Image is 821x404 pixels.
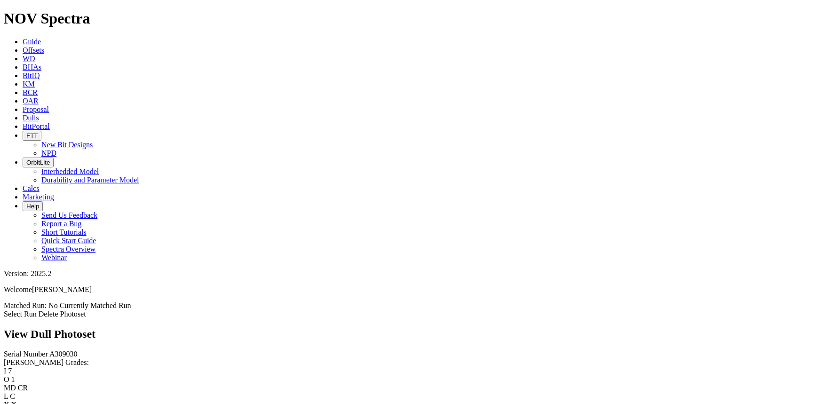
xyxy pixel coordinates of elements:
a: BHAs [23,63,41,71]
a: Quick Start Guide [41,237,96,245]
label: O [4,375,9,383]
span: OrbitLite [26,159,50,166]
a: Webinar [41,253,67,261]
a: New Bit Designs [41,141,93,149]
a: Dulls [23,114,39,122]
span: A309030 [49,350,78,358]
span: 7 [8,367,12,375]
button: Help [23,201,43,211]
span: C [10,392,15,400]
h2: View Dull Photoset [4,328,817,341]
label: L [4,392,8,400]
label: MD [4,384,16,392]
span: FTT [26,132,38,139]
a: BCR [23,88,38,96]
a: Short Tutorials [41,228,87,236]
span: Matched Run: [4,301,47,309]
a: Select Run [4,310,37,318]
p: Welcome [4,285,817,294]
h1: NOV Spectra [4,10,817,27]
a: Interbedded Model [41,167,99,175]
span: Help [26,203,39,210]
a: Spectra Overview [41,245,96,253]
a: BitPortal [23,122,50,130]
label: Serial Number [4,350,48,358]
a: Report a Bug [41,220,81,228]
a: NPD [41,149,56,157]
a: Durability and Parameter Model [41,176,139,184]
div: Version: 2025.2 [4,269,817,278]
a: Offsets [23,46,44,54]
a: Calcs [23,184,40,192]
a: Send Us Feedback [41,211,97,219]
a: Marketing [23,193,54,201]
div: [PERSON_NAME] Grades: [4,358,817,367]
a: Proposal [23,105,49,113]
span: 1 [11,375,15,383]
span: [PERSON_NAME] [32,285,92,293]
a: Delete Photoset [39,310,86,318]
button: OrbitLite [23,158,54,167]
span: No Currently Matched Run [48,301,131,309]
span: CR [18,384,28,392]
a: OAR [23,97,39,105]
a: KM [23,80,35,88]
label: I [4,367,6,375]
button: FTT [23,131,41,141]
a: BitIQ [23,71,40,79]
a: Guide [23,38,41,46]
a: WD [23,55,35,63]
